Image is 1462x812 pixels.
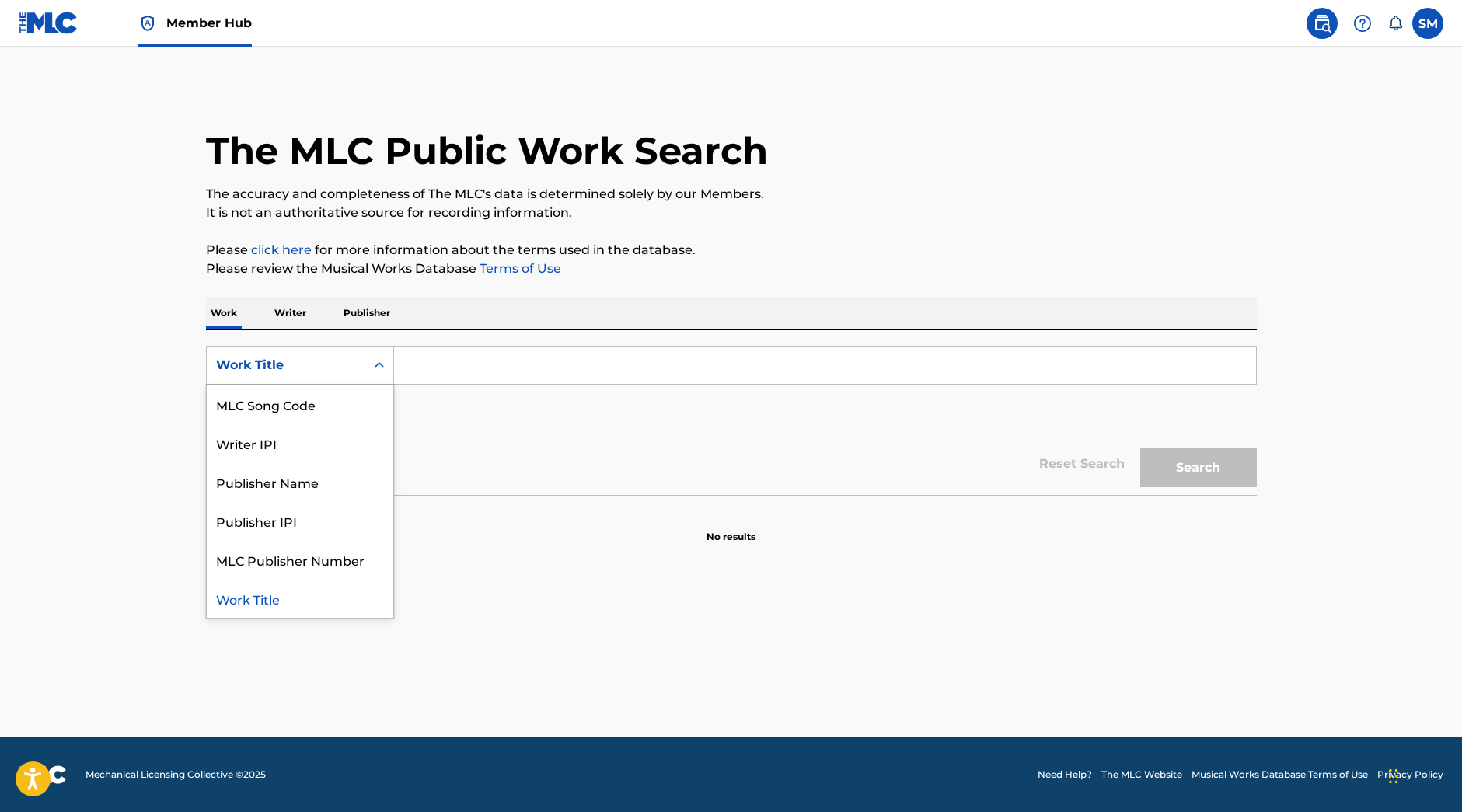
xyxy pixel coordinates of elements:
[339,297,395,329] p: Publisher
[207,385,393,423] div: MLC Song Code
[207,462,393,501] div: Publisher Name
[1038,768,1092,782] a: Need Help?
[1389,753,1398,800] div: Drag
[206,204,1257,222] p: It is not an authoritative source for recording information.
[138,14,157,33] img: Top Rightsholder
[207,579,393,618] div: Work Title
[707,511,755,544] p: No results
[207,423,393,462] div: Writer IPI
[216,356,356,375] div: Work Title
[1347,8,1378,39] div: Help
[166,14,252,32] span: Member Hub
[1384,737,1462,812] iframe: Chat Widget
[1353,14,1372,33] img: help
[1101,768,1182,782] a: The MLC Website
[206,241,1257,260] p: Please for more information about the terms used in the database.
[206,297,242,329] p: Work
[1377,768,1443,782] a: Privacy Policy
[206,185,1257,204] p: The accuracy and completeness of The MLC's data is determined solely by our Members.
[19,765,67,784] img: logo
[206,346,1257,495] form: Search Form
[207,501,393,540] div: Publisher IPI
[1307,8,1338,39] a: Public Search
[207,540,393,579] div: MLC Publisher Number
[206,260,1257,278] p: Please review the Musical Works Database
[1412,8,1443,39] div: User Menu
[85,768,266,782] span: Mechanical Licensing Collective © 2025
[1313,14,1331,33] img: search
[1387,16,1403,31] div: Notifications
[251,242,312,257] a: click here
[476,261,561,276] a: Terms of Use
[1192,768,1368,782] a: Musical Works Database Terms of Use
[270,297,311,329] p: Writer
[19,12,79,34] img: MLC Logo
[206,127,768,174] h1: The MLC Public Work Search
